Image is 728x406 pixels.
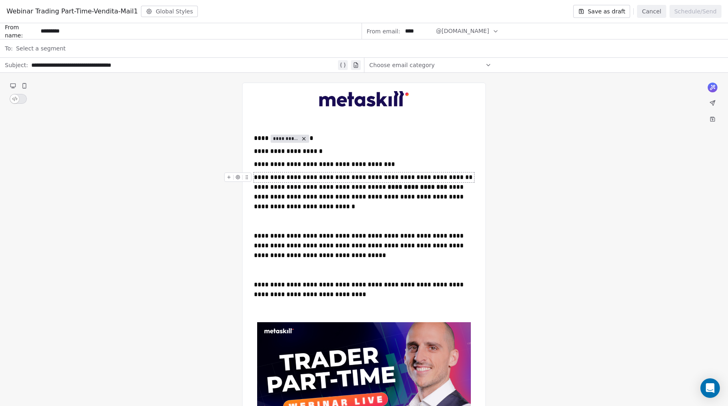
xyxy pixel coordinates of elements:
[573,5,630,18] button: Save as draft
[141,6,198,17] button: Global Styles
[6,7,138,16] span: Webinar Trading Part-Time-Vendita-Mail1
[700,378,720,398] div: Open Intercom Messenger
[5,44,13,52] span: To:
[367,27,400,35] span: From email:
[436,27,489,35] span: @[DOMAIN_NAME]
[669,5,721,18] button: Schedule/Send
[16,44,65,52] span: Select a segment
[369,61,435,69] span: Choose email category
[5,61,28,72] span: Subject:
[637,5,666,18] button: Cancel
[5,23,37,39] span: From name:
